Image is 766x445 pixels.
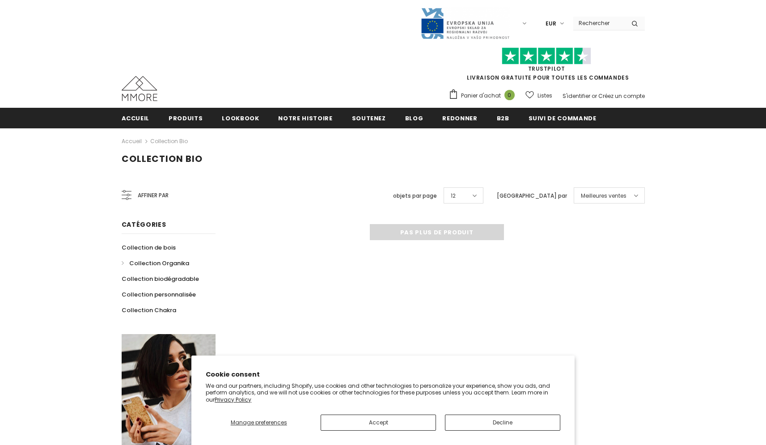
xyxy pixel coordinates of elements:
[442,108,477,128] a: Redonner
[504,90,515,100] span: 0
[231,419,287,426] span: Manage preferences
[449,51,645,81] span: LIVRAISON GRATUITE POUR TOUTES LES COMMANDES
[206,382,560,403] p: We and our partners, including Shopify, use cookies and other technologies to personalize your ex...
[405,114,423,123] span: Blog
[206,415,312,431] button: Manage preferences
[222,114,259,123] span: Lookbook
[592,92,597,100] span: or
[215,396,251,403] a: Privacy Policy
[529,114,597,123] span: Suivi de commande
[563,92,590,100] a: S'identifier
[122,287,196,302] a: Collection personnalisée
[169,108,203,128] a: Produits
[581,191,626,200] span: Meilleures ventes
[598,92,645,100] a: Créez un compte
[546,19,556,28] span: EUR
[420,7,510,40] img: Javni Razpis
[393,191,437,200] label: objets par page
[122,240,176,255] a: Collection de bois
[122,108,150,128] a: Accueil
[278,114,332,123] span: Notre histoire
[497,191,567,200] label: [GEOGRAPHIC_DATA] par
[449,89,519,102] a: Panier d'achat 0
[150,137,188,145] a: Collection Bio
[537,91,552,100] span: Listes
[525,88,552,103] a: Listes
[461,91,501,100] span: Panier d'achat
[451,191,456,200] span: 12
[529,108,597,128] a: Suivi de commande
[405,108,423,128] a: Blog
[528,65,565,72] a: TrustPilot
[420,19,510,27] a: Javni Razpis
[352,114,386,123] span: soutenez
[206,370,560,379] h2: Cookie consent
[122,255,189,271] a: Collection Organika
[122,153,203,165] span: Collection Bio
[122,76,157,101] img: Cas MMORE
[138,191,169,200] span: Affiner par
[321,415,436,431] button: Accept
[122,114,150,123] span: Accueil
[122,136,142,147] a: Accueil
[502,47,591,65] img: Faites confiance aux étoiles pilotes
[352,108,386,128] a: soutenez
[442,114,477,123] span: Redonner
[122,271,199,287] a: Collection biodégradable
[122,302,176,318] a: Collection Chakra
[129,259,189,267] span: Collection Organika
[122,220,166,229] span: Catégories
[573,17,625,30] input: Search Site
[122,306,176,314] span: Collection Chakra
[169,114,203,123] span: Produits
[222,108,259,128] a: Lookbook
[445,415,560,431] button: Decline
[122,290,196,299] span: Collection personnalisée
[122,275,199,283] span: Collection biodégradable
[122,243,176,252] span: Collection de bois
[278,108,332,128] a: Notre histoire
[497,114,509,123] span: B2B
[497,108,509,128] a: B2B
